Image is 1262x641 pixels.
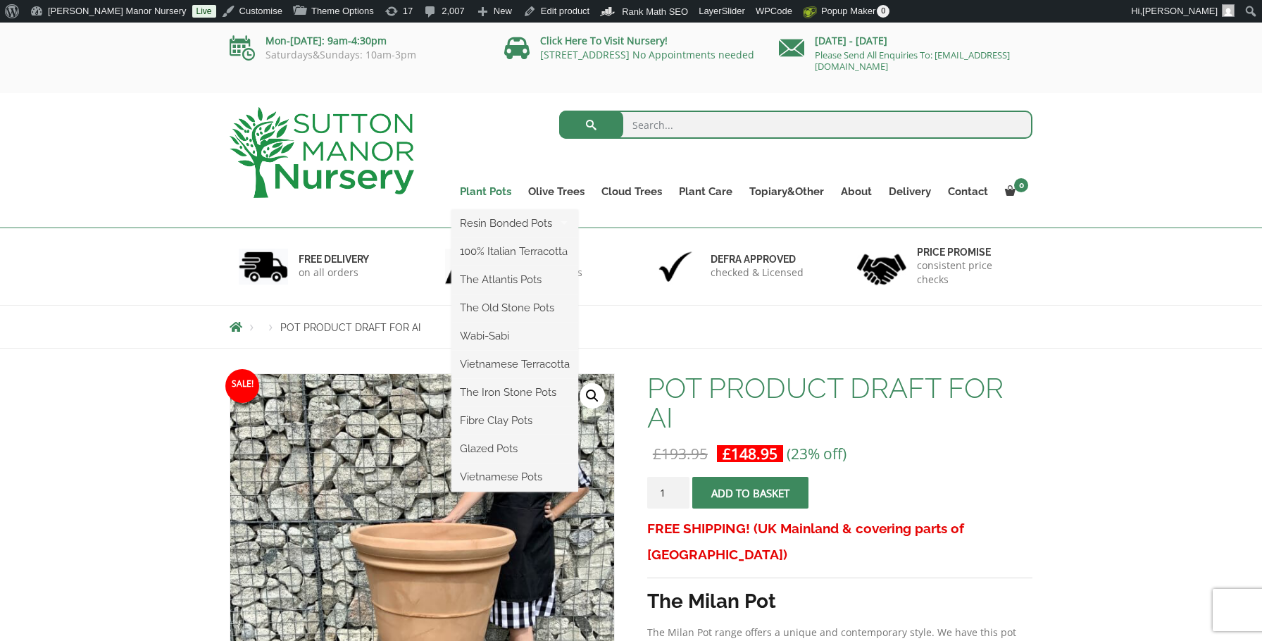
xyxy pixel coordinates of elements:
a: The Atlantis Pots [451,269,578,290]
a: Vietnamese Pots [451,466,578,487]
bdi: 193.95 [653,444,708,463]
a: Vietnamese Terracotta [451,354,578,375]
img: 1.jpg [239,249,288,285]
h6: Defra approved [711,253,804,266]
a: View full-screen image gallery [580,383,605,409]
span: 0 [1014,178,1028,192]
a: Live [192,5,216,18]
input: Product quantity [647,477,689,509]
a: Plant Pots [451,182,520,201]
a: Cloud Trees [593,182,670,201]
button: Add to basket [692,477,808,509]
img: 2.jpg [445,249,494,285]
a: Click Here To Visit Nursery! [540,34,668,47]
span: Sale! [225,369,259,403]
bdi: 148.95 [723,444,777,463]
p: Mon-[DATE]: 9am-4:30pm [230,32,483,49]
span: £ [723,444,731,463]
span: (23% off) [787,444,846,463]
h1: POT PRODUCT DRAFT FOR AI [647,373,1032,432]
h3: FREE SHIPPING! (UK Mainland & covering parts of [GEOGRAPHIC_DATA]) [647,516,1032,568]
p: consistent price checks [917,259,1024,287]
nav: Breadcrumbs [230,321,1032,332]
span: POT PRODUCT DRAFT FOR AI [280,322,420,333]
span: 0 [877,5,889,18]
a: Plant Care [670,182,741,201]
a: The Old Stone Pots [451,297,578,318]
span: [PERSON_NAME] [1142,6,1218,16]
input: Search... [559,111,1033,139]
a: Glazed Pots [451,438,578,459]
a: Resin Bonded Pots [451,213,578,234]
img: 3.jpg [651,249,700,285]
img: 4.jpg [857,245,906,288]
a: Contact [939,182,997,201]
a: The Iron Stone Pots [451,382,578,403]
span: Rank Math SEO [622,6,688,17]
a: Fibre Clay Pots [451,410,578,431]
h6: FREE DELIVERY [299,253,369,266]
h6: Price promise [917,246,1024,259]
span: £ [653,444,661,463]
a: Please Send All Enquiries To: [EMAIL_ADDRESS][DOMAIN_NAME] [815,49,1010,73]
a: Wabi-Sabi [451,325,578,347]
a: Topiary&Other [741,182,832,201]
p: Saturdays&Sundays: 10am-3pm [230,49,483,61]
a: [STREET_ADDRESS] No Appointments needed [540,48,754,61]
a: Delivery [880,182,939,201]
a: Olive Trees [520,182,593,201]
a: About [832,182,880,201]
p: on all orders [299,266,369,280]
a: 0 [997,182,1032,201]
p: [DATE] - [DATE] [779,32,1032,49]
p: checked & Licensed [711,266,804,280]
a: 100% Italian Terracotta [451,241,578,262]
img: logo [230,107,414,198]
strong: The Milan Pot [647,590,776,613]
